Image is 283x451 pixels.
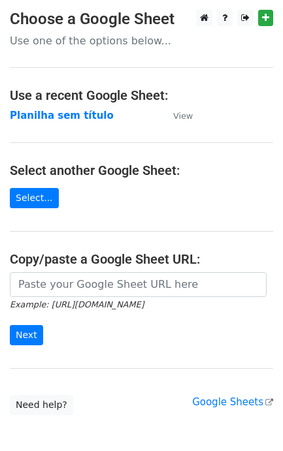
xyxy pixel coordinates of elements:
[173,111,193,121] small: View
[10,110,114,121] a: Planilha sem título
[10,87,273,103] h4: Use a recent Google Sheet:
[10,163,273,178] h4: Select another Google Sheet:
[10,300,144,309] small: Example: [URL][DOMAIN_NAME]
[10,272,267,297] input: Paste your Google Sheet URL here
[10,395,73,415] a: Need help?
[10,34,273,48] p: Use one of the options below...
[10,325,43,345] input: Next
[10,188,59,208] a: Select...
[192,396,273,408] a: Google Sheets
[10,10,273,29] h3: Choose a Google Sheet
[10,251,273,267] h4: Copy/paste a Google Sheet URL:
[160,110,193,121] a: View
